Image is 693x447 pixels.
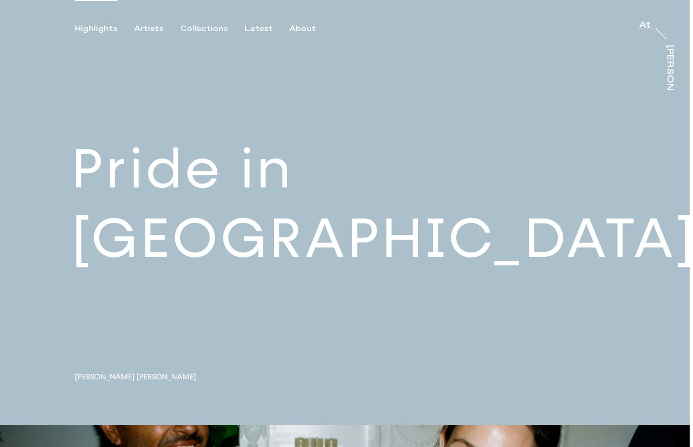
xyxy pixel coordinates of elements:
[134,24,180,34] button: Artists
[75,24,134,34] button: Highlights
[180,24,228,34] div: Collections
[244,24,289,34] button: Latest
[180,24,244,34] button: Collections
[289,24,316,34] div: About
[75,24,118,34] div: Highlights
[639,21,650,32] a: At
[663,45,674,90] a: [PERSON_NAME]
[665,45,674,130] div: [PERSON_NAME]
[289,24,333,34] button: About
[134,24,164,34] div: Artists
[244,24,273,34] div: Latest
